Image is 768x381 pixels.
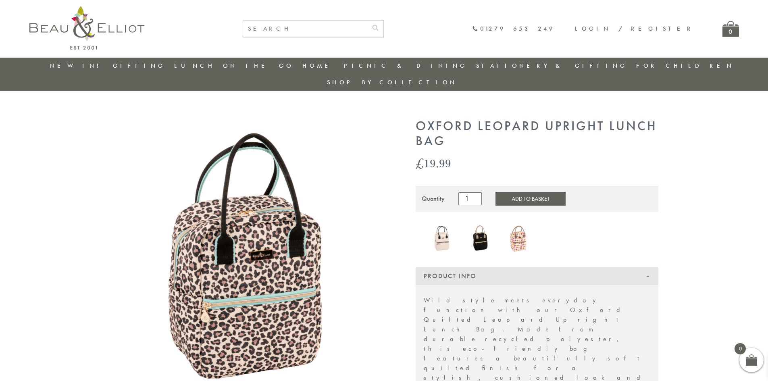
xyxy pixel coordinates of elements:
span: 0 [735,343,746,354]
input: Product quantity [458,192,482,205]
a: For Children [636,62,734,70]
bdi: 19.99 [416,155,451,171]
a: Lunch On The Go [174,62,293,70]
a: Gifting [113,62,165,70]
button: Add to Basket [495,192,566,206]
h1: Oxford Leopard Upright Lunch Bag [416,119,658,149]
a: Login / Register [575,25,694,33]
div: Product Info [416,267,658,285]
a: Shop by collection [327,78,457,86]
a: 0 [722,21,739,37]
a: Stationery & Gifting [476,62,627,70]
a: Home [302,62,335,70]
a: New in! [50,62,104,70]
a: Picnic & Dining [344,62,467,70]
input: SEARCH [243,21,367,37]
img: logo [29,6,144,50]
a: 01279 653 249 [472,25,555,32]
div: Quantity [422,195,445,202]
span: £ [416,155,424,171]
